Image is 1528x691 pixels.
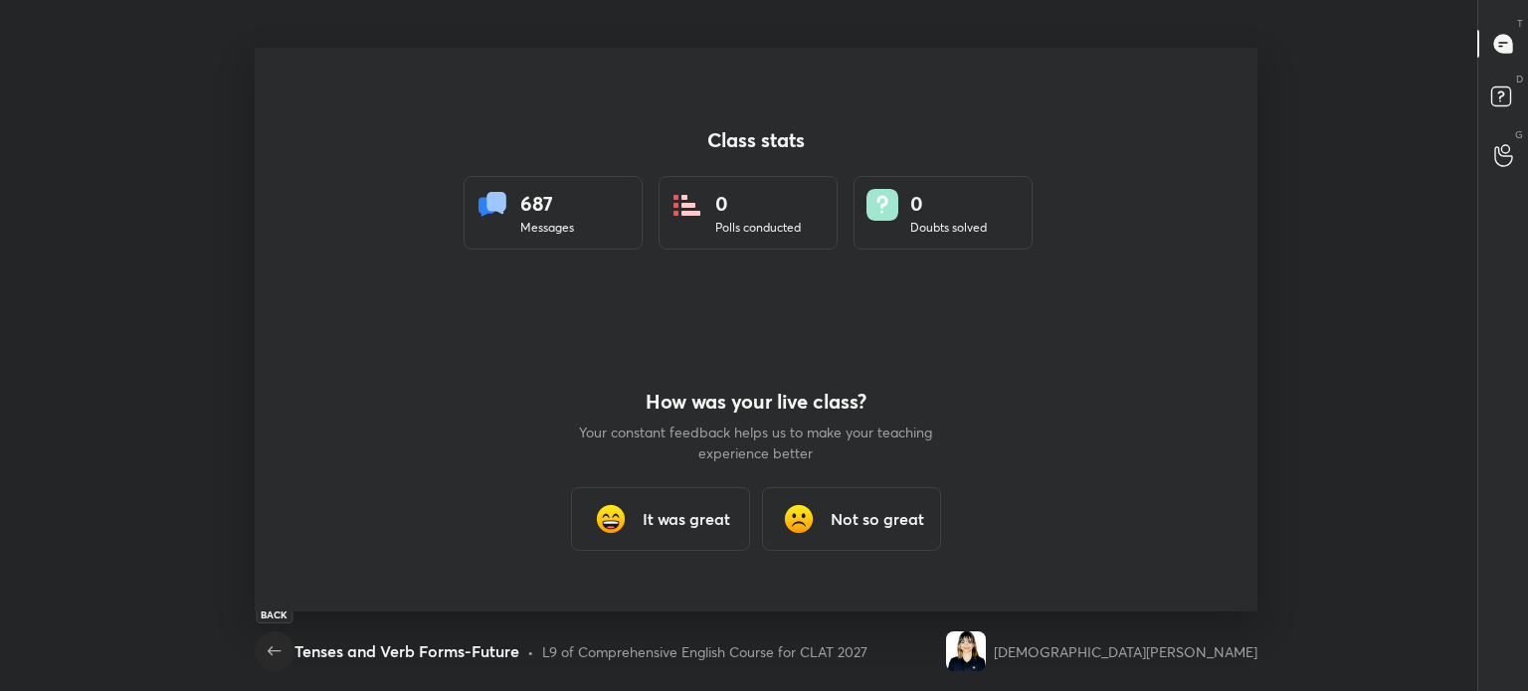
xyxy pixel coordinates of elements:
[866,189,898,221] img: doubts.8a449be9.svg
[643,507,730,531] h3: It was great
[477,189,508,221] img: statsMessages.856aad98.svg
[779,499,819,539] img: frowning_face_cmp.gif
[464,128,1049,152] h4: Class stats
[994,641,1257,662] div: [DEMOGRAPHIC_DATA][PERSON_NAME]
[671,189,703,221] img: statsPoll.b571884d.svg
[1516,72,1523,86] p: D
[831,507,924,531] h3: Not so great
[591,499,631,539] img: grinning_face_with_smiling_eyes_cmp.gif
[1515,127,1523,142] p: G
[527,641,534,662] div: •
[577,390,935,414] h4: How was your live class?
[910,219,987,237] div: Doubts solved
[910,189,987,219] div: 0
[520,189,574,219] div: 687
[1517,16,1523,31] p: T
[520,219,574,237] div: Messages
[256,605,292,623] div: Back
[946,631,986,671] img: 6cbd550340494928a88baab9f5add83d.jpg
[577,422,935,463] p: Your constant feedback helps us to make your teaching experience better
[715,189,801,219] div: 0
[542,641,867,662] div: L9 of Comprehensive English Course for CLAT 2027
[715,219,801,237] div: Polls conducted
[294,639,519,663] div: Tenses and Verb Forms-Future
